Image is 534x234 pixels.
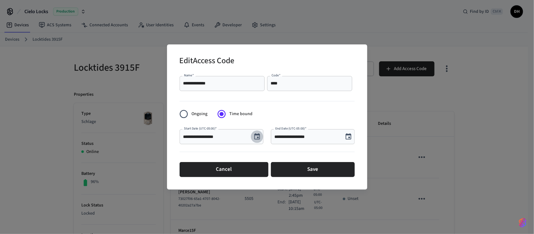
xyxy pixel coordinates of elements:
[342,130,355,143] button: Choose date, selected date is Oct 17, 2025
[251,130,263,143] button: Choose date, selected date is Oct 15, 2025
[272,73,281,78] label: Code
[191,111,207,117] span: Ongoing
[519,218,526,228] img: SeamLogoGradient.69752ec5.svg
[271,162,355,177] button: Save
[180,162,268,177] button: Cancel
[184,73,194,78] label: Name
[275,126,307,131] label: End Date (UTC-05:00)
[180,52,235,71] h2: Edit Access Code
[184,126,217,131] label: Start Date (UTC-05:00)
[229,111,252,117] span: Time bound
